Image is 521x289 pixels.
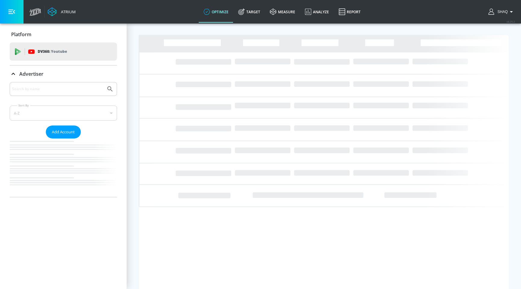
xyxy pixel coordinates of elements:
[10,106,117,121] div: A-Z
[19,71,43,77] p: Advertiser
[48,7,76,16] a: Atrium
[495,10,508,14] span: login as: shaquille.huang@zefr.com
[11,31,31,38] p: Platform
[51,48,67,55] p: Youtube
[10,43,117,61] div: DV360: Youtube
[265,1,300,23] a: measure
[488,8,515,15] button: Shaq
[300,1,334,23] a: Analyze
[17,103,30,107] label: Sort By
[52,129,75,135] span: Add Account
[334,1,365,23] a: Report
[46,125,81,138] button: Add Account
[10,138,117,197] nav: list of Advertiser
[233,1,265,23] a: Target
[507,20,515,23] span: v 4.25.2
[38,48,67,55] p: DV360:
[58,9,76,14] div: Atrium
[10,65,117,82] div: Advertiser
[12,85,103,93] input: Search by name
[10,26,117,43] div: Platform
[10,82,117,197] div: Advertiser
[199,1,233,23] a: optimize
